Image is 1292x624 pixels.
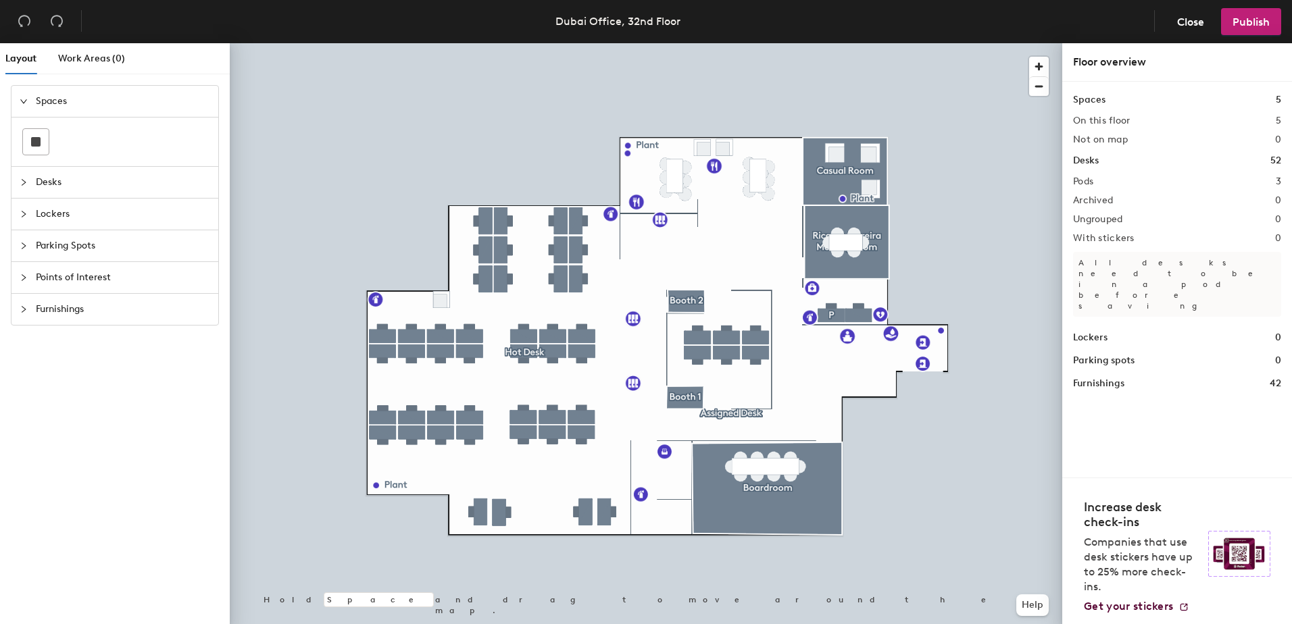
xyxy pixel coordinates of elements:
[1166,8,1216,35] button: Close
[1016,594,1049,616] button: Help
[1073,353,1135,368] h1: Parking spots
[555,13,680,30] div: Dubai Office, 32nd Floor
[1073,134,1128,145] h2: Not on map
[1270,153,1281,168] h1: 52
[36,86,210,117] span: Spaces
[1233,16,1270,28] span: Publish
[1073,115,1130,126] h2: On this floor
[20,178,28,186] span: collapsed
[43,8,70,35] button: Redo (⌘ + ⇧ + Z)
[36,230,210,261] span: Parking Spots
[1276,115,1281,126] h2: 5
[1270,376,1281,391] h1: 42
[20,305,28,313] span: collapsed
[1073,176,1093,187] h2: Pods
[36,167,210,198] span: Desks
[20,97,28,105] span: expanded
[36,199,210,230] span: Lockers
[1084,600,1173,613] span: Get your stickers
[1073,233,1135,244] h2: With stickers
[1073,376,1124,391] h1: Furnishings
[36,262,210,293] span: Points of Interest
[20,274,28,282] span: collapsed
[1073,93,1105,107] h1: Spaces
[1221,8,1281,35] button: Publish
[1073,330,1108,345] h1: Lockers
[1275,353,1281,368] h1: 0
[1275,214,1281,225] h2: 0
[1073,214,1123,225] h2: Ungrouped
[1073,54,1281,70] div: Floor overview
[1073,153,1099,168] h1: Desks
[1276,93,1281,107] h1: 5
[1084,500,1200,529] h4: Increase desk check-ins
[1275,195,1281,206] h2: 0
[1275,233,1281,244] h2: 0
[58,53,125,64] span: Work Areas (0)
[5,53,36,64] span: Layout
[1276,176,1281,187] h2: 3
[1084,600,1189,613] a: Get your stickers
[1084,535,1200,594] p: Companies that use desk stickers have up to 25% more check-ins.
[1073,252,1281,317] p: All desks need to be in a pod before saving
[20,242,28,250] span: collapsed
[1073,195,1113,206] h2: Archived
[36,294,210,325] span: Furnishings
[11,8,38,35] button: Undo (⌘ + Z)
[1275,134,1281,145] h2: 0
[1275,330,1281,345] h1: 0
[1177,16,1204,28] span: Close
[1208,531,1270,577] img: Sticker logo
[20,210,28,218] span: collapsed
